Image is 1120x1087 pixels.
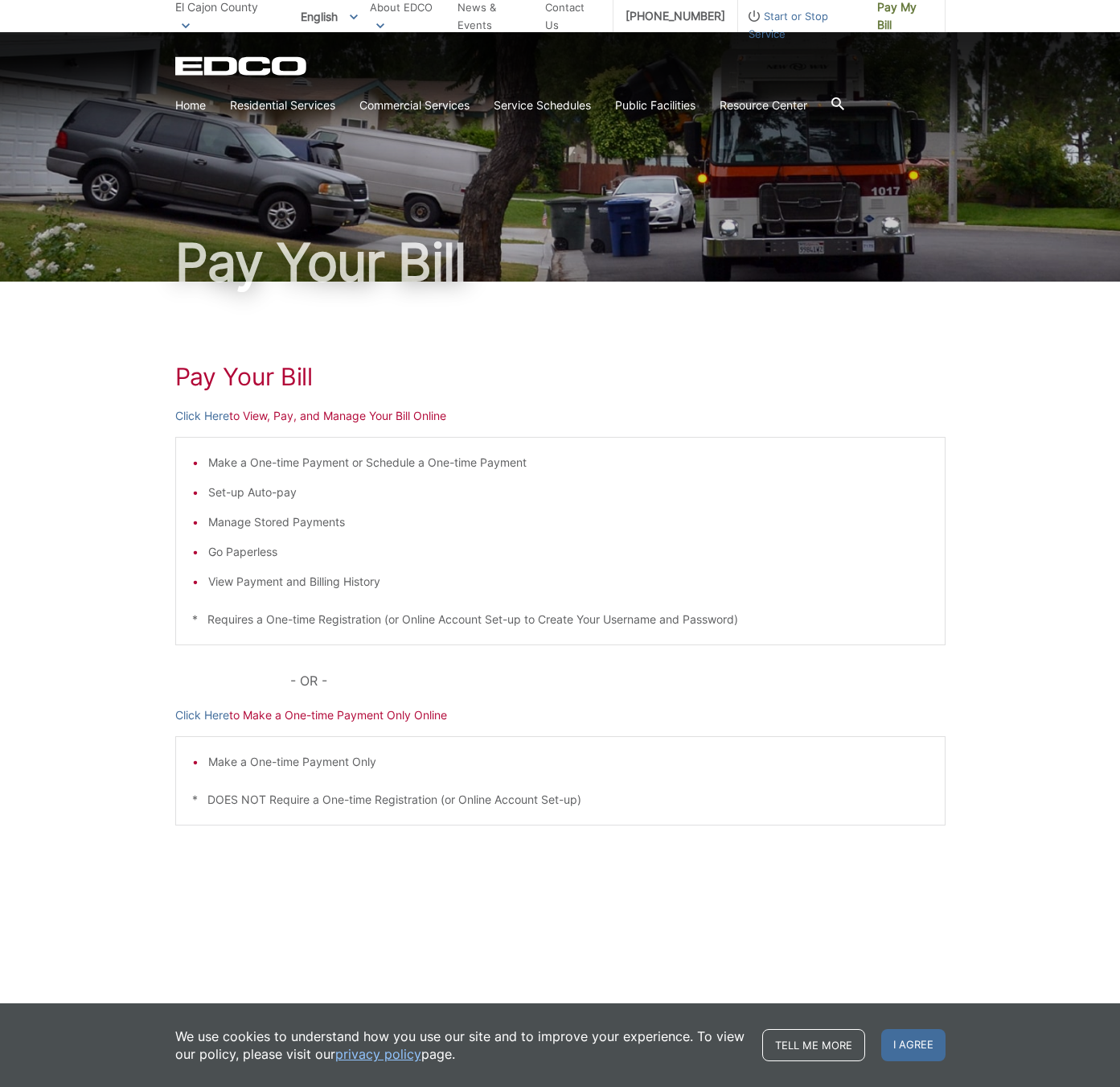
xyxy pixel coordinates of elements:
[881,1029,946,1061] span: I agree
[230,97,335,114] a: Residential Services
[208,513,929,531] li: Manage Stored Payments
[175,706,229,724] a: Click Here
[289,3,370,30] span: English
[175,407,229,425] a: Click Here
[175,407,946,425] p: to View, Pay, and Manage Your Bill Online
[720,97,807,114] a: Resource Center
[208,573,929,591] li: View Payment and Billing History
[208,753,929,771] li: Make a One-time Payment Only
[208,454,929,471] li: Make a One-time Payment or Schedule a One-time Payment
[208,484,929,501] li: Set-up Auto-pay
[175,1027,746,1063] p: We use cookies to understand how you use our site and to improve your experience. To view our pol...
[175,237,946,288] h1: Pay Your Bill
[290,669,945,692] p: - OR -
[359,97,470,114] a: Commercial Services
[208,543,929,561] li: Go Paperless
[175,97,206,114] a: Home
[192,611,929,628] p: * Requires a One-time Registration (or Online Account Set-up to Create Your Username and Password)
[175,362,946,391] h1: Pay Your Bill
[762,1029,865,1061] a: Tell me more
[175,706,946,724] p: to Make a One-time Payment Only Online
[175,56,309,76] a: EDCD logo. Return to the homepage.
[192,791,929,809] p: * DOES NOT Require a One-time Registration (or Online Account Set-up)
[494,97,591,114] a: Service Schedules
[615,97,695,114] a: Public Facilities
[335,1045,421,1063] a: privacy policy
